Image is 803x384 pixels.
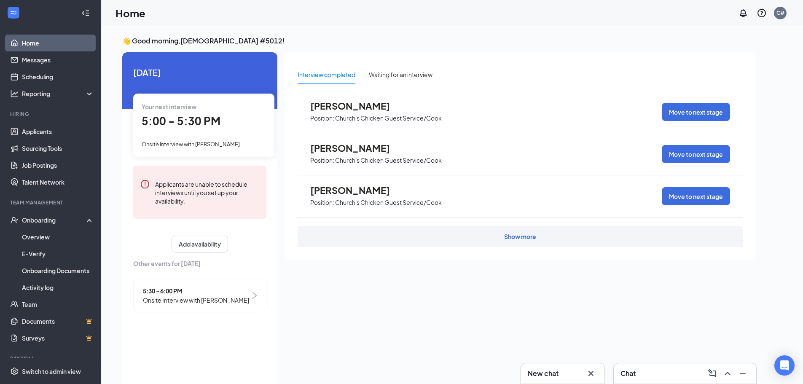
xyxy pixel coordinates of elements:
[133,259,266,268] span: Other events for [DATE]
[155,179,260,205] div: Applicants are unable to schedule interviews until you set up your availability.
[22,245,94,262] a: E-Verify
[310,114,334,122] p: Position:
[133,66,266,79] span: [DATE]
[10,367,19,376] svg: Settings
[22,330,94,346] a: SurveysCrown
[172,236,228,252] button: Add availability
[586,368,596,379] svg: Cross
[738,8,748,18] svg: Notifications
[584,367,598,380] button: Cross
[10,355,92,362] div: Payroll
[22,140,94,157] a: Sourcing Tools
[335,199,442,207] p: Church's Chicken Guest Service/Cook
[22,279,94,296] a: Activity log
[757,8,767,18] svg: QuestionInfo
[140,179,150,189] svg: Error
[143,295,249,305] span: Onsite Interview with [PERSON_NAME]
[22,313,94,330] a: DocumentsCrown
[22,157,94,174] a: Job Postings
[722,368,733,379] svg: ChevronUp
[504,232,536,241] div: Show more
[310,142,403,153] span: [PERSON_NAME]
[662,103,730,121] button: Move to next stage
[22,228,94,245] a: Overview
[736,367,749,380] button: Minimize
[122,36,756,46] h3: 👋 Good morning, [DEMOGRAPHIC_DATA] #5012 !
[22,35,94,51] a: Home
[142,141,240,148] span: Onsite Interview with [PERSON_NAME]
[22,262,94,279] a: Onboarding Documents
[10,89,19,98] svg: Analysis
[662,145,730,163] button: Move to next stage
[142,103,196,110] span: Your next interview
[10,199,92,206] div: Team Management
[22,123,94,140] a: Applicants
[22,68,94,85] a: Scheduling
[10,216,19,224] svg: UserCheck
[721,367,734,380] button: ChevronUp
[143,286,249,295] span: 5:30 - 6:00 PM
[738,368,748,379] svg: Minimize
[10,110,92,118] div: Hiring
[22,367,81,376] div: Switch to admin view
[335,156,442,164] p: Church's Chicken Guest Service/Cook
[22,89,94,98] div: Reporting
[81,9,90,17] svg: Collapse
[310,100,403,111] span: [PERSON_NAME]
[310,156,334,164] p: Position:
[22,51,94,68] a: Messages
[776,9,784,16] div: C#
[706,367,719,380] button: ComposeMessage
[22,174,94,191] a: Talent Network
[707,368,717,379] svg: ComposeMessage
[335,114,442,122] p: Church's Chicken Guest Service/Cook
[298,70,355,79] div: Interview completed
[22,296,94,313] a: Team
[22,216,87,224] div: Onboarding
[528,369,559,378] h3: New chat
[310,185,403,196] span: [PERSON_NAME]
[115,6,145,20] h1: Home
[620,369,636,378] h3: Chat
[9,8,18,17] svg: WorkstreamLogo
[369,70,432,79] div: Waiting for an interview
[142,114,220,128] span: 5:00 - 5:30 PM
[774,355,795,376] div: Open Intercom Messenger
[310,199,334,207] p: Position:
[662,187,730,205] button: Move to next stage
